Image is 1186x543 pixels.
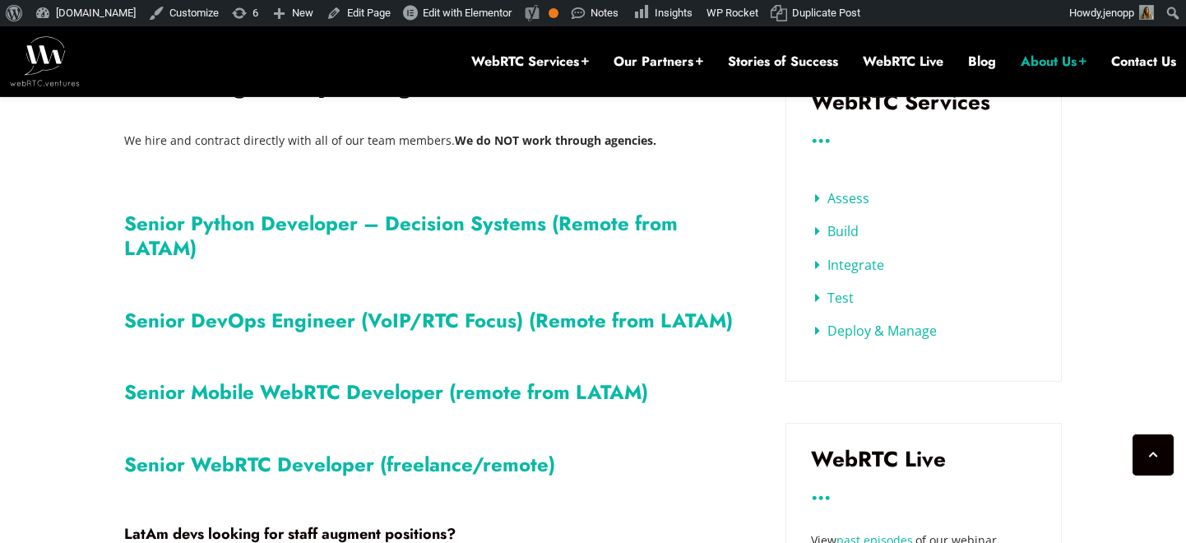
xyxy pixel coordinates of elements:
[1111,53,1176,71] a: Contact Us
[815,289,854,307] a: Test
[815,222,859,240] a: Build
[124,128,736,153] p: We hire and contract directly with all of our team members.
[811,448,1036,470] h3: WebRTC Live
[471,53,589,71] a: WebRTC Services
[124,209,678,262] a: Senior Python Developer – Decision Systems (Remote from LATAM)
[811,129,1036,142] h3: ...
[124,306,733,335] a: Senior DevOps Engineer (VoIP/RTC Focus) (Remote from LATAM)
[549,8,558,18] div: OK
[655,7,693,19] span: Insights
[10,36,80,86] img: WebRTC.ventures
[968,53,996,71] a: Blog
[815,189,869,207] a: Assess
[1021,53,1086,71] a: About Us
[811,91,1036,113] h3: WebRTC Services
[815,322,937,340] a: Deploy & Manage
[863,53,943,71] a: WebRTC Live
[728,53,838,71] a: Stories of Success
[815,256,884,274] a: Integrate
[423,7,512,19] span: Edit with Elementor
[811,486,1036,499] h3: ...
[455,132,656,148] b: We do NOT work through agencies.
[124,378,648,406] a: Senior Mobile WebRTC Developer (remote from LATAM)
[614,53,703,71] a: Our Partners
[1103,7,1134,19] span: jenopp
[124,450,555,479] a: Senior WebRTC Developer (freelance/remote)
